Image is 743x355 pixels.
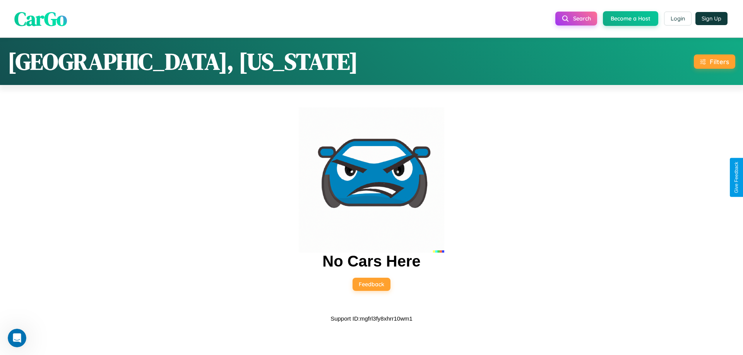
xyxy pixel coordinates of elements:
img: car [299,107,444,253]
span: Search [573,15,591,22]
h2: No Cars Here [322,253,420,270]
p: Support ID: mgfrl3fy8xhrr10wm1 [330,313,413,324]
button: Search [555,12,597,25]
span: CarGo [14,5,67,32]
div: Give Feedback [734,162,739,193]
h1: [GEOGRAPHIC_DATA], [US_STATE] [8,46,358,77]
button: Login [664,12,692,25]
button: Feedback [353,278,390,291]
button: Filters [694,54,735,69]
button: Become a Host [603,11,658,26]
button: Sign Up [695,12,728,25]
iframe: Intercom live chat [8,329,26,347]
div: Filters [710,58,729,66]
